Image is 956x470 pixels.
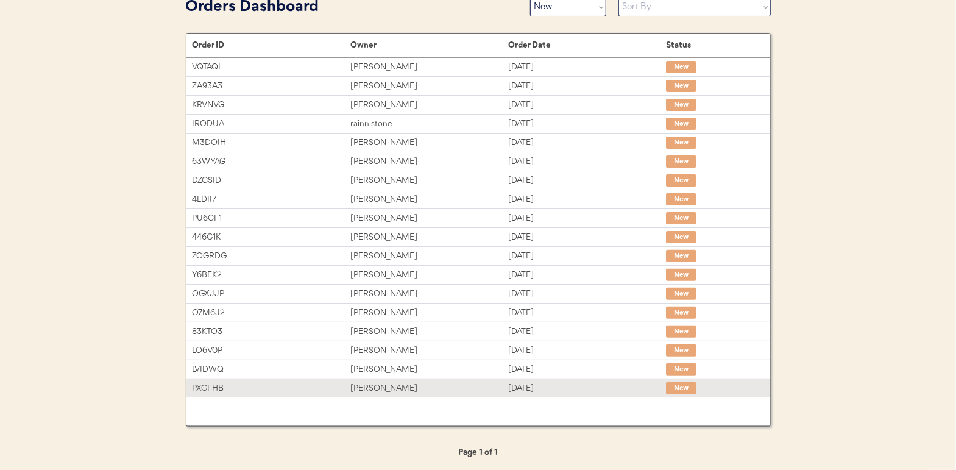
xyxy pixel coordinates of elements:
[350,344,508,358] div: [PERSON_NAME]
[193,363,350,377] div: LVIDWQ
[508,325,666,339] div: [DATE]
[350,117,508,131] div: rainn stone
[508,212,666,226] div: [DATE]
[508,268,666,282] div: [DATE]
[350,249,508,263] div: [PERSON_NAME]
[350,306,508,320] div: [PERSON_NAME]
[193,382,350,396] div: PXGFHB
[350,363,508,377] div: [PERSON_NAME]
[193,40,350,50] div: Order ID
[508,193,666,207] div: [DATE]
[350,155,508,169] div: [PERSON_NAME]
[193,249,350,263] div: ZOGRDG
[193,212,350,226] div: PU6CF1
[350,287,508,301] div: [PERSON_NAME]
[350,382,508,396] div: [PERSON_NAME]
[508,155,666,169] div: [DATE]
[350,325,508,339] div: [PERSON_NAME]
[417,446,539,460] div: Page 1 of 1
[193,325,350,339] div: 83KTO3
[193,79,350,93] div: ZA93A3
[508,249,666,263] div: [DATE]
[350,98,508,112] div: [PERSON_NAME]
[350,174,508,188] div: [PERSON_NAME]
[508,117,666,131] div: [DATE]
[508,230,666,244] div: [DATE]
[350,212,508,226] div: [PERSON_NAME]
[508,98,666,112] div: [DATE]
[193,230,350,244] div: 446G1K
[508,287,666,301] div: [DATE]
[350,60,508,74] div: [PERSON_NAME]
[193,193,350,207] div: 4LDII7
[508,136,666,150] div: [DATE]
[193,60,350,74] div: VQTAQI
[508,174,666,188] div: [DATE]
[193,98,350,112] div: KRVNVG
[350,193,508,207] div: [PERSON_NAME]
[350,268,508,282] div: [PERSON_NAME]
[193,155,350,169] div: 63WYAG
[350,136,508,150] div: [PERSON_NAME]
[508,306,666,320] div: [DATE]
[666,40,757,50] div: Status
[193,268,350,282] div: Y6BEK2
[508,79,666,93] div: [DATE]
[350,40,508,50] div: Owner
[508,344,666,358] div: [DATE]
[350,230,508,244] div: [PERSON_NAME]
[508,363,666,377] div: [DATE]
[193,306,350,320] div: O7M6J2
[508,40,666,50] div: Order Date
[193,136,350,150] div: M3DOIH
[350,79,508,93] div: [PERSON_NAME]
[193,287,350,301] div: OGXJJP
[508,60,666,74] div: [DATE]
[193,344,350,358] div: LO6V0P
[193,117,350,131] div: IRODUA
[508,382,666,396] div: [DATE]
[193,174,350,188] div: DZCSID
